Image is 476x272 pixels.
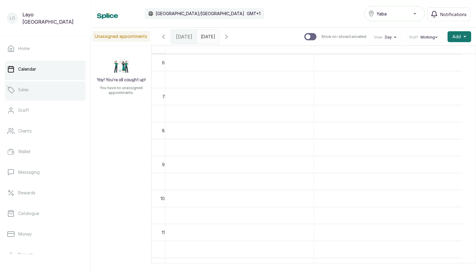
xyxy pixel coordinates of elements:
[377,11,387,17] span: Yaba
[18,66,36,72] p: Calendar
[156,11,244,17] p: [GEOGRAPHIC_DATA]/[GEOGRAPHIC_DATA]
[161,161,172,168] div: 9am
[18,231,32,237] p: Money
[5,81,86,98] a: Sales
[92,31,150,42] p: Unassigned appointments
[10,15,15,21] p: LO
[171,30,197,44] div: [DATE]
[427,7,470,21] button: Notifications
[161,59,172,66] div: 6am
[364,6,425,21] button: Yaba
[18,149,31,155] p: Wallet
[18,190,35,196] p: Rewards
[5,164,86,181] a: Messaging
[18,252,34,258] p: Reports
[5,226,86,243] a: Money
[161,93,172,100] div: 7am
[452,34,461,40] span: Add
[5,143,86,160] a: Wallet
[22,11,83,25] p: Layo [GEOGRAPHIC_DATA]
[409,35,418,40] span: Staff
[18,45,30,52] p: Home
[5,61,86,78] a: Calendar
[385,35,392,40] span: Day
[160,229,172,236] div: 11am
[321,34,366,39] p: Show no-show/cancelled
[374,35,399,40] button: ViewDay
[420,35,435,40] span: Working
[5,205,86,222] a: Catalogue
[18,128,32,134] p: Clients
[18,169,40,175] p: Messaging
[409,35,440,40] button: StaffWorking
[234,46,245,53] span: Timi
[440,11,467,18] span: Notifications
[5,184,86,201] a: Rewards
[448,31,471,42] button: Add
[5,40,86,57] a: Home
[159,195,172,202] div: 10am
[370,46,406,53] span: [PERSON_NAME]
[247,11,260,17] p: GMT+1
[176,33,192,40] span: [DATE]
[94,86,148,95] p: You have no unassigned appointments.
[5,102,86,119] a: Staff
[161,127,172,134] div: 8am
[374,35,382,40] span: View
[18,107,29,113] p: Staff
[5,246,86,263] a: Reports
[18,210,39,217] p: Catalogue
[18,87,29,93] p: Sales
[5,123,86,139] a: Clients
[97,77,146,83] h2: Yay! You’re all caught up!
